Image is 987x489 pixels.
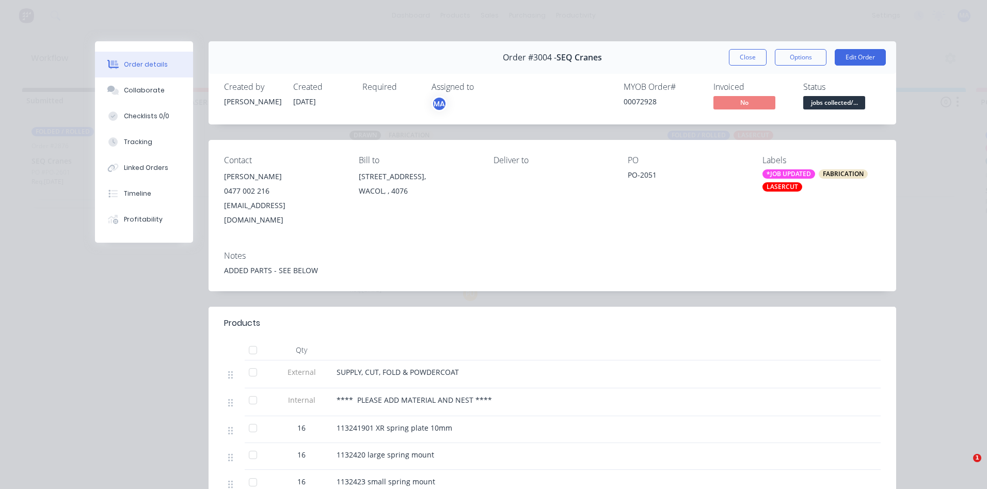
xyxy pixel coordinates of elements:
div: Created [293,82,350,92]
div: Order details [124,60,168,69]
div: MYOB Order # [624,82,701,92]
button: Order details [95,52,193,77]
div: ADDED PARTS - SEE BELOW [224,265,881,276]
span: [DATE] [293,97,316,106]
div: Required [362,82,419,92]
div: Created by [224,82,281,92]
span: 1 [973,454,981,462]
span: jobs collected/... [803,96,865,109]
div: *JOB UPDATED [762,169,815,179]
div: Bill to [359,155,477,165]
button: Edit Order [835,49,886,66]
div: [PERSON_NAME] [224,96,281,107]
div: [EMAIL_ADDRESS][DOMAIN_NAME] [224,198,342,227]
button: Close [729,49,767,66]
span: 1132420 large spring mount [337,450,434,460]
iframe: Intercom live chat [952,454,977,479]
span: SEQ Cranes [556,53,602,62]
span: Internal [275,395,328,405]
div: 0477 002 216 [224,184,342,198]
div: Assigned to [432,82,535,92]
span: 113241901 XR spring plate 10mm [337,423,452,433]
span: 16 [297,422,306,433]
div: Contact [224,155,342,165]
button: Collaborate [95,77,193,103]
button: jobs collected/... [803,96,865,112]
div: 00072928 [624,96,701,107]
button: Checklists 0/0 [95,103,193,129]
button: Tracking [95,129,193,155]
div: Timeline [124,189,151,198]
div: Invoiced [713,82,791,92]
div: WACOL, , 4076 [359,184,477,198]
div: Notes [224,251,881,261]
div: FABRICATION [819,169,868,179]
div: Checklists 0/0 [124,112,169,121]
button: Timeline [95,181,193,207]
div: Tracking [124,137,152,147]
div: [PERSON_NAME]0477 002 216[EMAIL_ADDRESS][DOMAIN_NAME] [224,169,342,227]
div: Linked Orders [124,163,168,172]
button: MA [432,96,447,112]
div: Products [224,317,260,329]
span: Order #3004 - [503,53,556,62]
div: [STREET_ADDRESS],WACOL, , 4076 [359,169,477,202]
div: Collaborate [124,86,165,95]
div: Deliver to [494,155,612,165]
span: No [713,96,775,109]
div: Labels [762,155,881,165]
span: 16 [297,476,306,487]
span: SUPPLY, CUT, FOLD & POWDERCOAT [337,367,459,377]
div: PO-2051 [628,169,746,184]
span: External [275,367,328,377]
button: Options [775,49,826,66]
button: Linked Orders [95,155,193,181]
div: [STREET_ADDRESS], [359,169,477,184]
div: [PERSON_NAME] [224,169,342,184]
div: Status [803,82,881,92]
span: 1132423 small spring mount [337,477,435,486]
button: Profitability [95,207,193,232]
div: Qty [270,340,332,360]
div: PO [628,155,746,165]
div: LASERCUT [762,182,802,192]
div: Profitability [124,215,163,224]
span: 16 [297,449,306,460]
